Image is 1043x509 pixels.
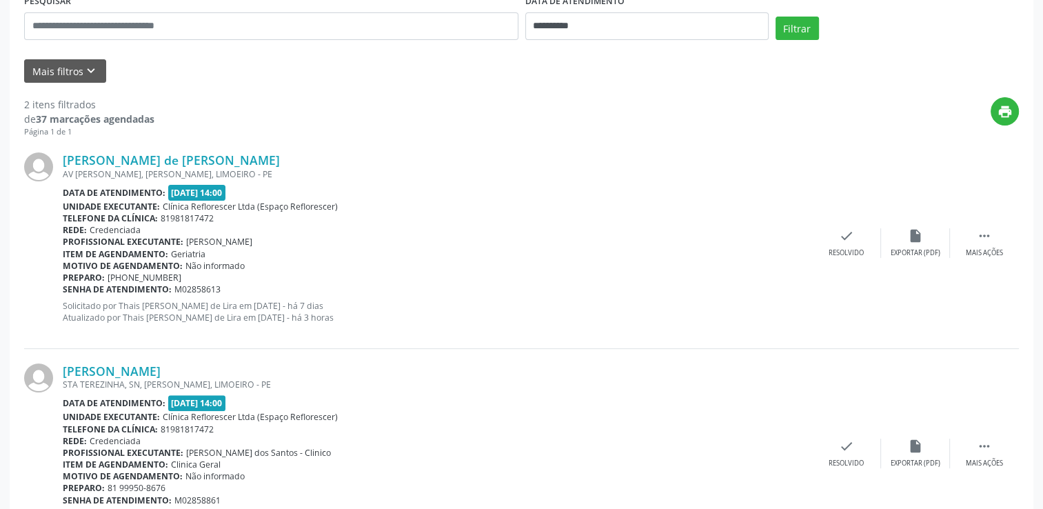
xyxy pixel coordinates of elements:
i: check [839,228,854,243]
span: 81 99950-8676 [108,482,165,494]
div: Exportar (PDF) [891,459,940,468]
strong: 37 marcações agendadas [36,112,154,126]
span: [PERSON_NAME] [186,236,252,248]
a: [PERSON_NAME] [63,363,161,379]
i:  [977,439,992,454]
b: Motivo de agendamento: [63,470,183,482]
span: 81981817472 [161,423,214,435]
b: Profissional executante: [63,447,183,459]
div: STA TEREZINHA, SN, [PERSON_NAME], LIMOEIRO - PE [63,379,812,390]
button: Mais filtroskeyboard_arrow_down [24,59,106,83]
span: Clínica Reflorescer Ltda (Espaço Reflorescer) [163,411,338,423]
b: Item de agendamento: [63,248,168,260]
span: [PHONE_NUMBER] [108,272,181,283]
div: AV [PERSON_NAME], [PERSON_NAME], LIMOEIRO - PE [63,168,812,180]
div: Mais ações [966,459,1003,468]
div: Resolvido [829,248,864,258]
b: Unidade executante: [63,201,160,212]
span: [PERSON_NAME] dos Santos - Clinico [186,447,331,459]
span: Clínica Reflorescer Ltda (Espaço Reflorescer) [163,201,338,212]
img: img [24,152,53,181]
b: Unidade executante: [63,411,160,423]
i: insert_drive_file [908,439,923,454]
b: Data de atendimento: [63,187,165,199]
span: Não informado [185,260,245,272]
b: Senha de atendimento: [63,495,172,506]
i: keyboard_arrow_down [83,63,99,79]
span: [DATE] 14:00 [168,395,226,411]
i: insert_drive_file [908,228,923,243]
i:  [977,228,992,243]
b: Senha de atendimento: [63,283,172,295]
img: img [24,363,53,392]
b: Rede: [63,435,87,447]
b: Rede: [63,224,87,236]
div: Página 1 de 1 [24,126,154,138]
b: Preparo: [63,272,105,283]
b: Telefone da clínica: [63,212,158,224]
div: Resolvido [829,459,864,468]
p: Solicitado por Thais [PERSON_NAME] de Lira em [DATE] - há 7 dias Atualizado por Thais [PERSON_NAM... [63,300,812,323]
b: Data de atendimento: [63,397,165,409]
b: Profissional executante: [63,236,183,248]
i: check [839,439,854,454]
button: print [991,97,1019,126]
span: M02858613 [174,283,221,295]
span: Credenciada [90,224,141,236]
span: Geriatria [171,248,205,260]
b: Telefone da clínica: [63,423,158,435]
div: Mais ações [966,248,1003,258]
span: Clinica Geral [171,459,221,470]
span: 81981817472 [161,212,214,224]
div: Exportar (PDF) [891,248,940,258]
a: [PERSON_NAME] de [PERSON_NAME] [63,152,280,168]
span: M02858861 [174,495,221,506]
b: Motivo de agendamento: [63,260,183,272]
i: print [998,104,1013,119]
span: [DATE] 14:00 [168,185,226,201]
button: Filtrar [776,17,819,40]
span: Credenciada [90,435,141,447]
div: 2 itens filtrados [24,97,154,112]
b: Item de agendamento: [63,459,168,470]
b: Preparo: [63,482,105,494]
span: Não informado [185,470,245,482]
div: de [24,112,154,126]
